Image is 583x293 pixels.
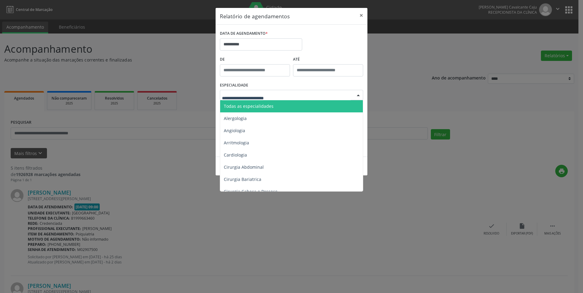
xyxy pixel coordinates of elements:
[220,55,290,64] label: De
[224,115,247,121] span: Alergologia
[293,55,363,64] label: ATÉ
[220,12,290,20] h5: Relatório de agendamentos
[355,8,367,23] button: Close
[224,140,249,146] span: Arritmologia
[224,176,261,182] span: Cirurgia Bariatrica
[220,29,268,38] label: DATA DE AGENDAMENTO
[224,103,274,109] span: Todas as especialidades
[224,152,247,158] span: Cardiologia
[224,164,264,170] span: Cirurgia Abdominal
[224,189,277,194] span: Cirurgia Cabeça e Pescoço
[224,128,245,133] span: Angiologia
[220,81,248,90] label: ESPECIALIDADE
